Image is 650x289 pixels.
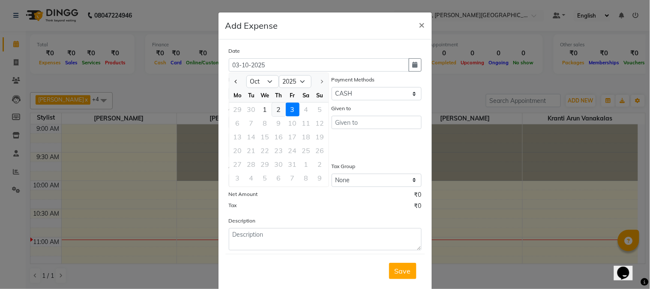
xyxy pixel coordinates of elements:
div: 29 [231,102,245,116]
div: Su [313,88,327,102]
div: 3 [286,102,300,116]
div: We [258,88,272,102]
span: ₹0 [414,190,422,202]
label: Payment Methods [332,76,375,84]
input: Given to [332,116,422,129]
label: Tax [229,202,237,209]
label: Net Amount [229,190,258,198]
label: Tax Group [332,163,356,170]
label: Date [229,47,240,55]
button: Close [412,12,432,36]
div: 2 [272,102,286,116]
span: Save [395,267,411,275]
div: Monday, September 29, 2025 [231,102,245,116]
button: Previous month [233,75,240,88]
label: Given to [332,105,351,112]
h5: Add Expense [225,19,278,32]
div: Mo [231,88,245,102]
div: Thursday, October 2, 2025 [272,102,286,116]
div: 1 [258,102,272,116]
div: Tuesday, September 30, 2025 [245,102,258,116]
div: Sa [300,88,313,102]
span: ₹0 [414,202,422,213]
div: Friday, October 3, 2025 [286,102,300,116]
div: 30 [245,102,258,116]
label: Description [229,217,256,225]
button: Save [389,263,416,279]
iframe: chat widget [614,255,641,280]
div: Tu [245,88,258,102]
div: Wednesday, October 1, 2025 [258,102,272,116]
span: × [419,18,425,31]
select: Select month [246,75,279,88]
select: Select year [279,75,312,88]
div: Th [272,88,286,102]
div: Fr [286,88,300,102]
